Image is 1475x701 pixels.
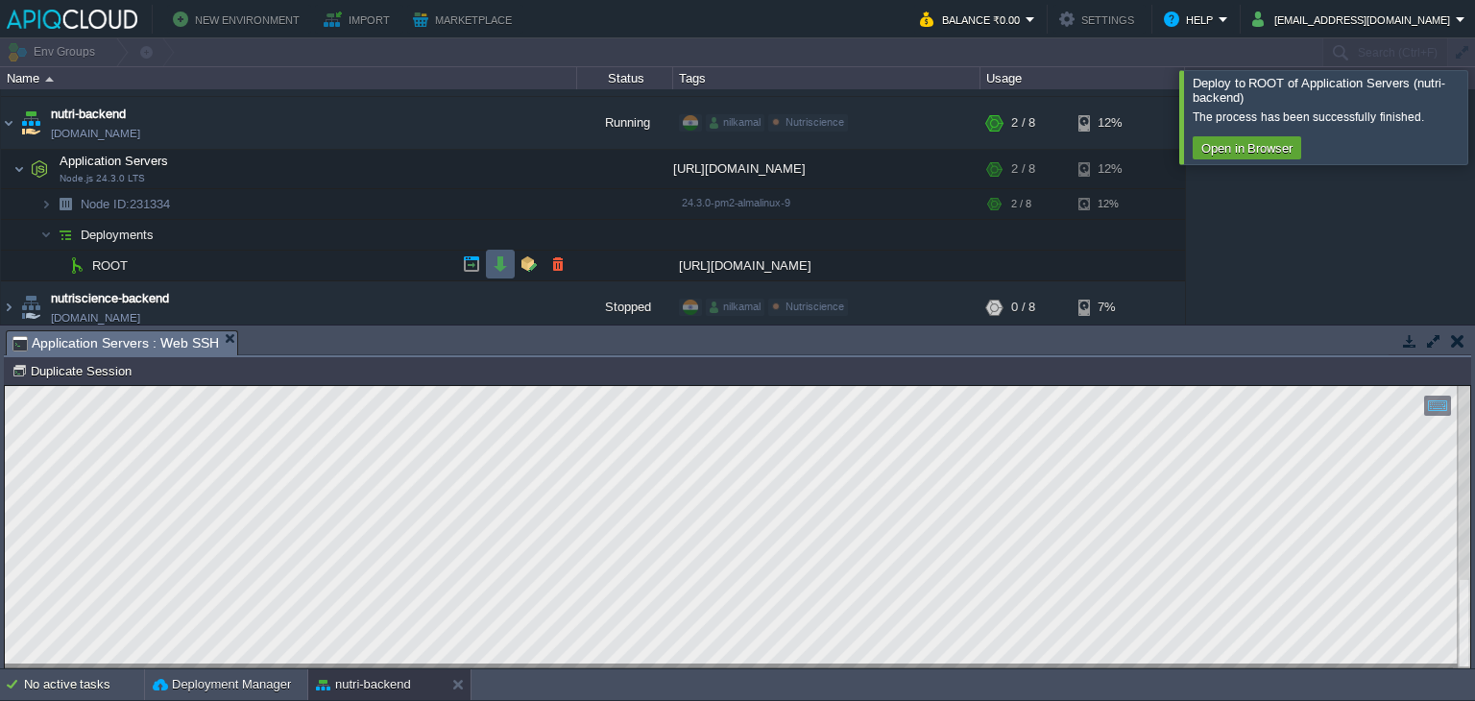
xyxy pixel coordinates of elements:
[1011,150,1035,188] div: 2 / 8
[1164,8,1219,31] button: Help
[413,8,518,31] button: Marketplace
[153,675,291,694] button: Deployment Manager
[786,301,844,312] span: Nutriscience
[51,124,140,143] a: [DOMAIN_NAME]
[1078,97,1141,149] div: 12%
[79,196,173,212] span: 231334
[981,67,1184,89] div: Usage
[7,10,137,29] img: APIQCloud
[17,97,44,149] img: AMDAwAAAACH5BAEAAAAALAAAAAABAAEAAAICRAEAOw==
[706,299,764,316] div: nilkamal
[24,669,144,700] div: No active tasks
[1011,97,1035,149] div: 2 / 8
[51,308,140,327] a: [DOMAIN_NAME]
[1011,281,1035,333] div: 0 / 8
[79,227,157,243] a: Deployments
[682,197,790,208] span: 24.3.0-pm2-almalinux-9
[920,8,1026,31] button: Balance ₹0.00
[674,67,979,89] div: Tags
[316,675,411,694] button: nutri-backend
[26,150,53,188] img: AMDAwAAAACH5BAEAAAAALAAAAAABAAEAAAICRAEAOw==
[52,251,63,280] img: AMDAwAAAACH5BAEAAAAALAAAAAABAAEAAAICRAEAOw==
[58,153,171,169] span: Application Servers
[786,116,844,128] span: Nutriscience
[2,67,576,89] div: Name
[1,97,16,149] img: AMDAwAAAACH5BAEAAAAALAAAAAABAAEAAAICRAEAOw==
[1196,139,1298,157] button: Open in Browser
[577,281,673,333] div: Stopped
[51,289,169,308] a: nutriscience-backend
[12,362,137,379] button: Duplicate Session
[81,197,130,211] span: Node ID:
[324,8,396,31] button: Import
[90,257,131,274] a: ROOT
[1078,281,1141,333] div: 7%
[1252,8,1456,31] button: [EMAIL_ADDRESS][DOMAIN_NAME]
[58,154,171,168] a: Application ServersNode.js 24.3.0 LTS
[673,251,980,280] div: [URL][DOMAIN_NAME]
[52,220,79,250] img: AMDAwAAAACH5BAEAAAAALAAAAAABAAEAAAICRAEAOw==
[1059,8,1140,31] button: Settings
[79,196,173,212] a: Node ID:231334
[1193,76,1445,105] span: Deploy to ROOT of Application Servers (nutri-backend)
[706,114,764,132] div: nilkamal
[1193,109,1463,125] div: The process has been successfully finished.
[1078,189,1141,219] div: 12%
[52,189,79,219] img: AMDAwAAAACH5BAEAAAAALAAAAAABAAEAAAICRAEAOw==
[1078,150,1141,188] div: 12%
[40,189,52,219] img: AMDAwAAAACH5BAEAAAAALAAAAAABAAEAAAICRAEAOw==
[17,281,44,333] img: AMDAwAAAACH5BAEAAAAALAAAAAABAAEAAAICRAEAOw==
[40,220,52,250] img: AMDAwAAAACH5BAEAAAAALAAAAAABAAEAAAICRAEAOw==
[1011,189,1031,219] div: 2 / 8
[12,331,219,355] span: Application Servers : Web SSH
[63,251,90,280] img: AMDAwAAAACH5BAEAAAAALAAAAAABAAEAAAICRAEAOw==
[1,281,16,333] img: AMDAwAAAACH5BAEAAAAALAAAAAABAAEAAAICRAEAOw==
[13,150,25,188] img: AMDAwAAAACH5BAEAAAAALAAAAAABAAEAAAICRAEAOw==
[578,67,672,89] div: Status
[577,97,673,149] div: Running
[51,105,126,124] a: nutri-backend
[45,77,54,82] img: AMDAwAAAACH5BAEAAAAALAAAAAABAAEAAAICRAEAOw==
[673,150,980,188] div: [URL][DOMAIN_NAME]
[60,173,145,184] span: Node.js 24.3.0 LTS
[173,8,305,31] button: New Environment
